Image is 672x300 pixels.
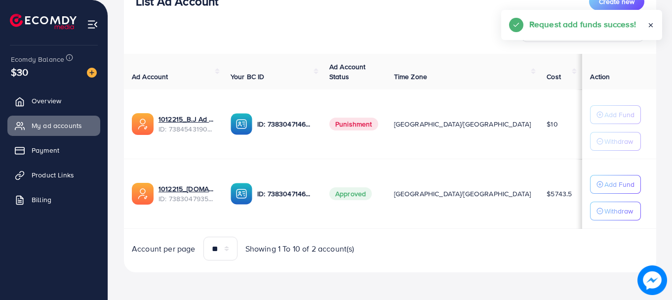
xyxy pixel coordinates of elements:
[329,62,366,82] span: Ad Account Status
[547,72,561,82] span: Cost
[32,121,82,130] span: My ad accounts
[32,96,61,106] span: Overview
[10,14,77,29] img: logo
[394,189,531,199] span: [GEOGRAPHIC_DATA]/[GEOGRAPHIC_DATA]
[7,116,100,135] a: My ad accounts
[158,114,215,134] div: <span class='underline'>1012215_B.J Ad Account_1719347958325</span></br>7384543190348562449
[329,118,378,130] span: Punishment
[329,187,372,200] span: Approved
[547,119,557,129] span: $10
[7,165,100,185] a: Product Links
[257,118,314,130] p: ID: 7383047146922147857
[529,18,636,31] h5: Request add funds success!
[245,243,355,255] span: Showing 1 To 10 of 2 account(s)
[7,140,100,160] a: Payment
[257,188,314,200] p: ID: 7383047146922147857
[604,135,633,147] p: Withdraw
[11,54,64,64] span: Ecomdy Balance
[158,184,215,204] div: <span class='underline'>1012215_Beautiesjunction.pk_1718999822577</span></br>7383047935392956433
[604,109,634,121] p: Add Fund
[132,72,168,82] span: Ad Account
[638,266,666,294] img: image
[231,113,252,135] img: ic-ba-acc.ded83a64.svg
[604,205,633,217] p: Withdraw
[7,91,100,111] a: Overview
[590,175,641,194] button: Add Fund
[158,124,215,134] span: ID: 7384543190348562449
[590,105,641,124] button: Add Fund
[394,72,427,82] span: Time Zone
[590,72,610,82] span: Action
[132,183,154,205] img: ic-ads-acc.e4c84228.svg
[132,243,196,255] span: Account per page
[231,72,265,82] span: Your BC ID
[590,132,641,151] button: Withdraw
[158,184,215,194] a: 1012215_[DOMAIN_NAME]_1718999822577
[132,113,154,135] img: ic-ads-acc.e4c84228.svg
[32,170,74,180] span: Product Links
[231,183,252,205] img: ic-ba-acc.ded83a64.svg
[394,119,531,129] span: [GEOGRAPHIC_DATA]/[GEOGRAPHIC_DATA]
[7,190,100,210] a: Billing
[11,62,28,82] span: $30
[158,194,215,204] span: ID: 7383047935392956433
[158,114,215,124] a: 1012215_B.J Ad Account_1719347958325
[32,145,59,155] span: Payment
[590,202,641,220] button: Withdraw
[32,195,51,205] span: Billing
[87,68,97,78] img: image
[87,19,98,30] img: menu
[604,178,634,190] p: Add Fund
[547,189,572,199] span: $5743.5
